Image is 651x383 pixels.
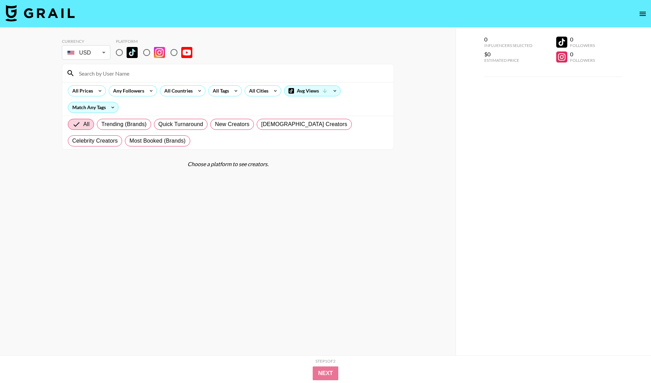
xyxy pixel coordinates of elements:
[116,39,198,44] div: Platform
[284,86,340,96] div: Avg Views
[315,358,336,364] div: Step 1 of 2
[209,86,230,96] div: All Tags
[75,68,389,79] input: Search by User Name
[68,102,118,113] div: Match Any Tags
[101,120,147,128] span: Trending (Brands)
[6,5,75,21] img: Grail Talent
[484,43,532,48] div: Influencers Selected
[215,120,249,128] span: New Creators
[68,86,94,96] div: All Prices
[313,366,339,380] button: Next
[181,47,192,58] img: YouTube
[570,51,595,58] div: 0
[83,120,90,128] span: All
[72,137,118,145] span: Celebrity Creators
[160,86,194,96] div: All Countries
[129,137,185,145] span: Most Booked (Brands)
[484,51,532,58] div: $0
[127,47,138,58] img: TikTok
[109,86,146,96] div: Any Followers
[570,58,595,63] div: Followers
[484,58,532,63] div: Estimated Price
[158,120,203,128] span: Quick Turnaround
[570,36,595,43] div: 0
[484,36,532,43] div: 0
[636,7,650,21] button: open drawer
[616,348,643,375] iframe: Drift Widget Chat Controller
[62,39,110,44] div: Currency
[245,86,270,96] div: All Cities
[570,43,595,48] div: Followers
[154,47,165,58] img: Instagram
[62,161,394,167] div: Choose a platform to see creators.
[261,120,347,128] span: [DEMOGRAPHIC_DATA] Creators
[63,47,109,59] div: USD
